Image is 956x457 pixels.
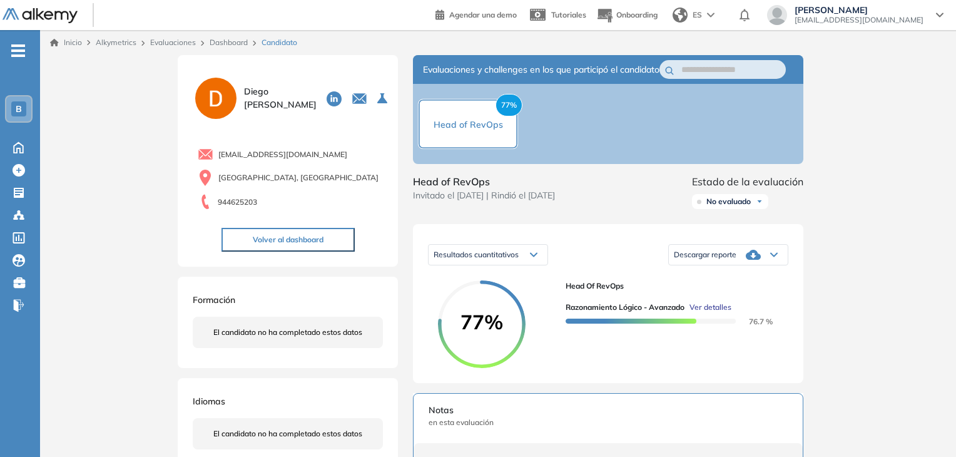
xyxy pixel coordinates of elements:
span: Alkymetrics [96,38,136,47]
span: Razonamiento Lógico - Avanzado [566,302,684,313]
span: Invitado el [DATE] | Rindió el [DATE] [413,189,555,202]
img: Logo [3,8,78,24]
img: world [673,8,688,23]
button: Ver detalles [684,302,731,313]
span: ES [693,9,702,21]
span: [PERSON_NAME] [795,5,923,15]
a: Evaluaciones [150,38,196,47]
span: 77% [438,312,526,332]
span: Onboarding [616,10,658,19]
span: Notas [429,404,788,417]
img: PROFILE_MENU_LOGO_USER [193,75,239,121]
span: El candidato no ha completado estos datos [213,428,362,439]
a: Inicio [50,37,82,48]
span: Diego [PERSON_NAME] [244,85,317,111]
span: Idiomas [193,396,225,407]
span: Head of RevOps [566,280,778,292]
a: Agendar una demo [435,6,517,21]
span: Candidato [262,37,297,48]
img: Ícono de flecha [756,198,763,205]
button: Onboarding [596,2,658,29]
span: 76.7 % [734,317,773,326]
span: Formación [193,294,235,306]
span: El candidato no ha completado estos datos [213,327,362,338]
span: No evaluado [706,197,751,207]
span: Head of RevOps [434,119,503,130]
img: arrow [707,13,714,18]
span: B [16,104,22,114]
span: Head of RevOps [413,174,555,189]
span: Tutoriales [551,10,586,19]
span: en esta evaluación [429,417,788,428]
span: Descargar reporte [674,250,736,260]
span: [EMAIL_ADDRESS][DOMAIN_NAME] [218,149,347,160]
a: Dashboard [210,38,248,47]
span: Agendar una demo [449,10,517,19]
span: Resultados cuantitativos [434,250,519,259]
span: 77% [496,94,522,116]
span: [GEOGRAPHIC_DATA], [GEOGRAPHIC_DATA] [218,172,379,183]
span: Evaluaciones y challenges en los que participó el candidato [423,63,659,76]
button: Volver al dashboard [221,228,355,252]
span: [EMAIL_ADDRESS][DOMAIN_NAME] [795,15,923,25]
i: - [11,49,25,52]
span: Estado de la evaluación [692,174,803,189]
span: Ver detalles [689,302,731,313]
span: 944625203 [218,197,257,208]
